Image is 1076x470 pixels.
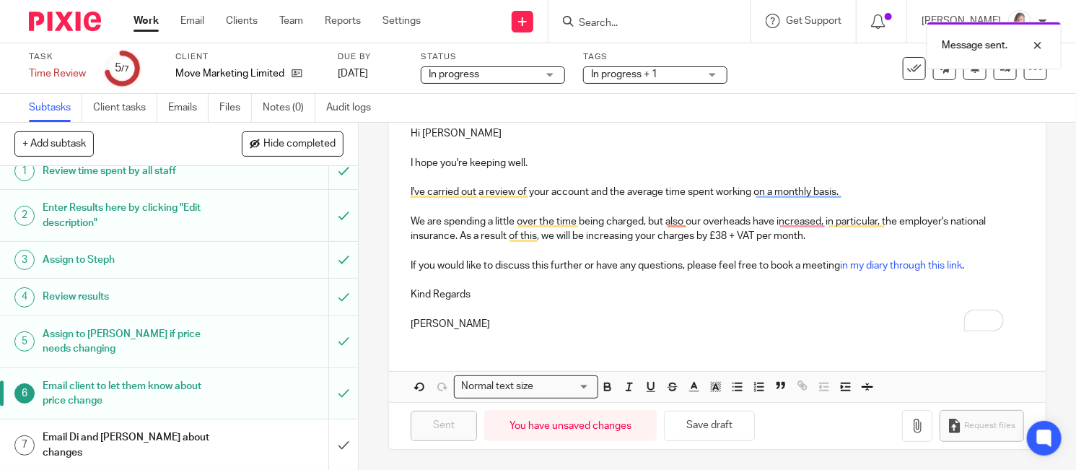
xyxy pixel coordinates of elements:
span: In progress + 1 [591,69,657,79]
a: Reports [325,14,361,28]
span: [DATE] [338,69,368,79]
div: To enrich screen reader interactions, please activate Accessibility in Grammarly extension settings [389,112,1045,342]
div: 5 [14,331,35,352]
a: in my diary through this link [840,261,962,271]
a: Emails [168,94,209,122]
div: You have unsaved changes [484,410,657,441]
h1: Assign to [PERSON_NAME] if price needs changing [43,323,224,360]
img: K%20Garrattley%20headshot%20black%20top%20cropped.jpg [1008,10,1031,33]
h1: Review time spent by all staff [43,160,224,182]
a: Audit logs [326,94,382,122]
span: In progress [429,69,479,79]
p: [PERSON_NAME] [411,317,1023,331]
h1: Email client to let them know about price change [43,375,224,412]
p: We are spending a little over the time being charged, but also our overheads have increased, in p... [411,214,1023,244]
a: Clients [226,14,258,28]
a: Team [279,14,303,28]
div: 5 [115,60,129,77]
h1: Review results [43,286,224,308]
img: Pixie [29,12,101,31]
p: If you would like to discuss this further or have any questions, please feel free to book a meeti... [411,258,1023,273]
span: Normal text size [458,379,536,394]
span: Hide completed [263,139,336,150]
button: Request files [940,410,1023,443]
a: Email [180,14,204,28]
div: 6 [14,383,35,404]
p: Hi [PERSON_NAME] [411,126,1023,141]
div: Search for option [454,375,598,398]
div: 3 [14,250,35,270]
h1: Enter Results here by clicking "Edit description" [43,197,224,234]
a: Work [134,14,159,28]
input: Search for option [538,379,590,394]
label: Status [421,51,565,63]
h1: Assign to Steph [43,249,224,271]
label: Client [175,51,320,63]
div: 7 [14,435,35,456]
div: 1 [14,161,35,181]
h1: Email Di and [PERSON_NAME] about changes [43,427,224,464]
small: /7 [121,65,129,73]
span: Request files [965,420,1016,432]
div: 2 [14,206,35,226]
p: Message sent. [942,38,1007,53]
input: Sent [411,411,477,442]
a: Files [219,94,252,122]
div: 4 [14,287,35,308]
p: I've carried out a review of your account and the average time spent working on a monthly basis. [411,185,1023,199]
p: Move Marketing Limited [175,66,284,81]
p: I hope you're keeping well. [411,156,1023,170]
a: Notes (0) [263,94,315,122]
label: Due by [338,51,403,63]
a: Subtasks [29,94,82,122]
label: Task [29,51,87,63]
a: Settings [382,14,421,28]
button: Save draft [664,411,755,442]
a: Client tasks [93,94,157,122]
div: Time Review [29,66,87,81]
button: + Add subtask [14,131,94,156]
button: Hide completed [242,131,344,156]
p: Kind Regards [411,287,1023,302]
